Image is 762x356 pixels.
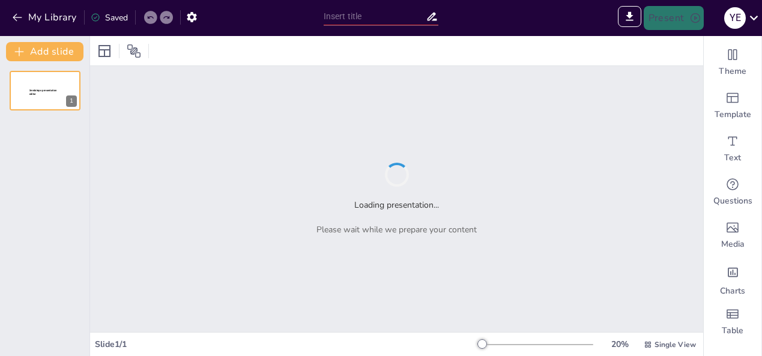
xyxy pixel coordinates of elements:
div: 20 % [605,338,634,351]
div: Add a table [704,300,761,343]
div: Add charts and graphs [704,257,761,300]
span: Theme [719,65,746,77]
button: Y E [724,6,746,30]
span: Charts [720,285,745,297]
button: Present [644,6,704,30]
div: Add text boxes [704,127,761,170]
div: Y E [724,7,746,29]
button: My Library [9,8,82,27]
span: Questions [713,195,752,207]
span: Media [721,238,745,250]
div: 1 [66,95,77,107]
span: Text [724,152,741,164]
span: Sendsteps presentation editor [29,89,57,95]
div: Add ready made slides [704,84,761,127]
span: Template [715,109,751,121]
input: Insert title [324,8,426,25]
span: Single View [655,339,696,350]
div: Saved [91,11,128,24]
span: Export to PowerPoint [618,6,641,30]
span: Position [127,44,141,58]
span: Table [722,325,743,337]
h2: Loading presentation... [354,199,439,211]
div: Layout [95,41,114,61]
div: Change the overall theme [704,41,761,84]
p: Please wait while we prepare your content [316,223,477,236]
div: Get real-time input from your audience [704,170,761,214]
button: Add slide [6,42,83,61]
div: Slide 1 / 1 [95,338,478,351]
div: Add images, graphics, shapes or video [704,214,761,257]
div: 1 [10,71,80,110]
